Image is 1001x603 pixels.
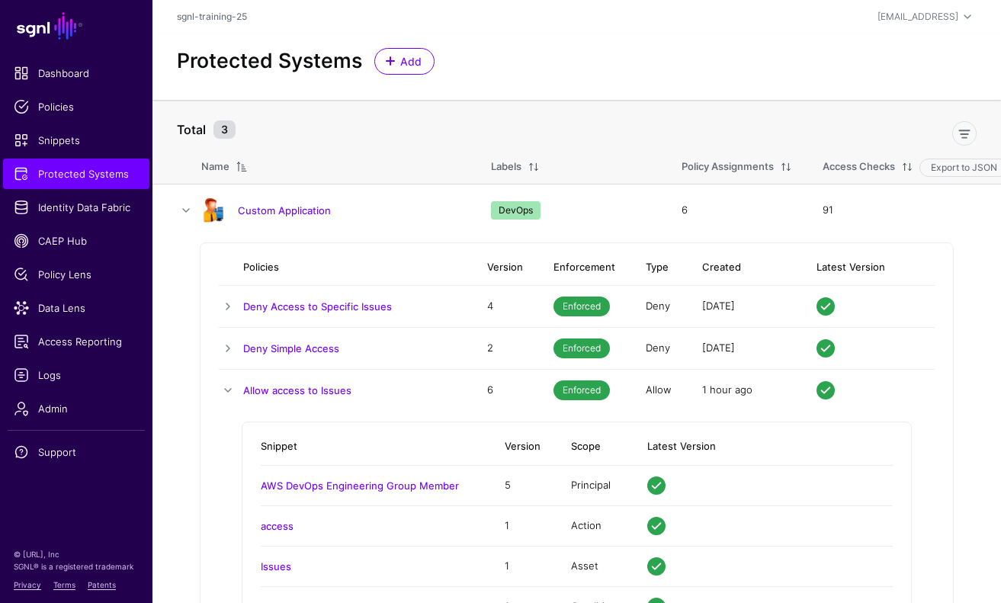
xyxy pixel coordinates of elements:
a: Custom Application [238,204,331,217]
h2: Protected Systems [177,49,362,73]
a: Protected Systems [3,159,149,189]
span: Enforced [553,297,610,316]
span: Policies [14,99,139,114]
a: Add [374,48,435,75]
a: Logs [3,360,149,390]
span: [DATE] [702,300,735,312]
td: 5 [489,465,556,505]
a: Admin [3,393,149,424]
a: Policies [3,91,149,122]
p: SGNL® is a registered trademark [14,560,139,573]
a: Deny Access to Specific Issues [243,300,392,313]
a: access [261,520,294,532]
a: Dashboard [3,58,149,88]
span: [DATE] [702,342,735,354]
span: Policy Lens [14,267,139,282]
span: Dashboard [14,66,139,81]
span: Identity Data Fabric [14,200,139,215]
span: Admin [14,401,139,416]
div: Policy Assignments [682,159,774,175]
span: Data Lens [14,300,139,316]
div: Access Checks [823,159,895,175]
a: Policy Lens [3,259,149,290]
span: Access Reporting [14,334,139,349]
span: Support [14,444,139,460]
img: svg+xml;base64,PHN2ZyB3aWR0aD0iOTgiIGhlaWdodD0iMTIyIiB2aWV3Qm94PSIwIDAgOTggMTIyIiBmaWxsPSJub25lIi... [201,198,226,223]
th: Scope [556,428,632,465]
a: Identity Data Fabric [3,192,149,223]
div: 91 [823,203,977,218]
td: 1 [489,546,556,586]
th: Latest Version [801,249,935,286]
a: Deny Simple Access [243,342,339,354]
td: Deny [630,328,687,370]
td: Deny [630,286,687,328]
span: 1 hour ago [702,383,752,396]
th: Snippet [261,428,489,465]
a: Privacy [14,580,41,589]
a: SGNL [9,9,143,43]
a: Issues [261,560,291,573]
div: Name [201,159,229,175]
a: CAEP Hub [3,226,149,256]
span: Protected Systems [14,166,139,181]
th: Policies [243,249,472,286]
a: sgnl-training-25 [177,11,247,22]
td: 6 [472,370,538,412]
td: 6 [666,184,807,236]
th: Version [489,428,556,465]
th: Enforcement [538,249,630,286]
td: Action [556,505,632,546]
span: Add [399,53,424,69]
td: Principal [556,465,632,505]
th: Latest Version [632,428,893,465]
td: Asset [556,546,632,586]
td: 2 [472,328,538,370]
span: CAEP Hub [14,233,139,249]
small: 3 [213,120,236,139]
a: Access Reporting [3,326,149,357]
p: © [URL], Inc [14,548,139,560]
a: AWS DevOps Engineering Group Member [261,480,459,492]
td: 1 [489,505,556,546]
th: Created [687,249,801,286]
td: Allow [630,370,687,412]
a: Snippets [3,125,149,156]
a: Patents [88,580,116,589]
th: Version [472,249,538,286]
a: Terms [53,580,75,589]
div: [EMAIL_ADDRESS] [877,10,958,24]
div: Labels [491,159,521,175]
th: Type [630,249,687,286]
strong: Total [177,122,206,137]
span: Logs [14,367,139,383]
span: Enforced [553,380,610,400]
span: Snippets [14,133,139,148]
span: Enforced [553,338,610,358]
a: Data Lens [3,293,149,323]
a: Allow access to Issues [243,384,351,396]
span: DevOps [491,201,541,220]
td: 4 [472,286,538,328]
